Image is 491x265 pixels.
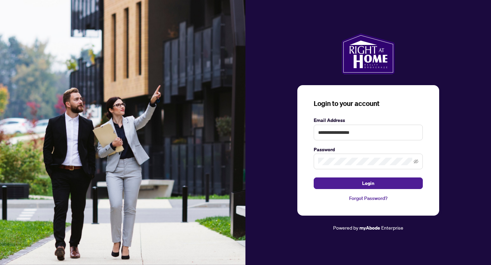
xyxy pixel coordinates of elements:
a: myAbode [359,224,380,232]
span: Login [362,178,374,189]
span: eye-invisible [414,159,418,164]
label: Password [314,146,423,153]
span: Powered by [333,224,358,231]
h3: Login to your account [314,99,423,108]
img: ma-logo [342,33,395,74]
span: Enterprise [381,224,403,231]
button: Login [314,177,423,189]
a: Forgot Password? [314,194,423,202]
label: Email Address [314,116,423,124]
